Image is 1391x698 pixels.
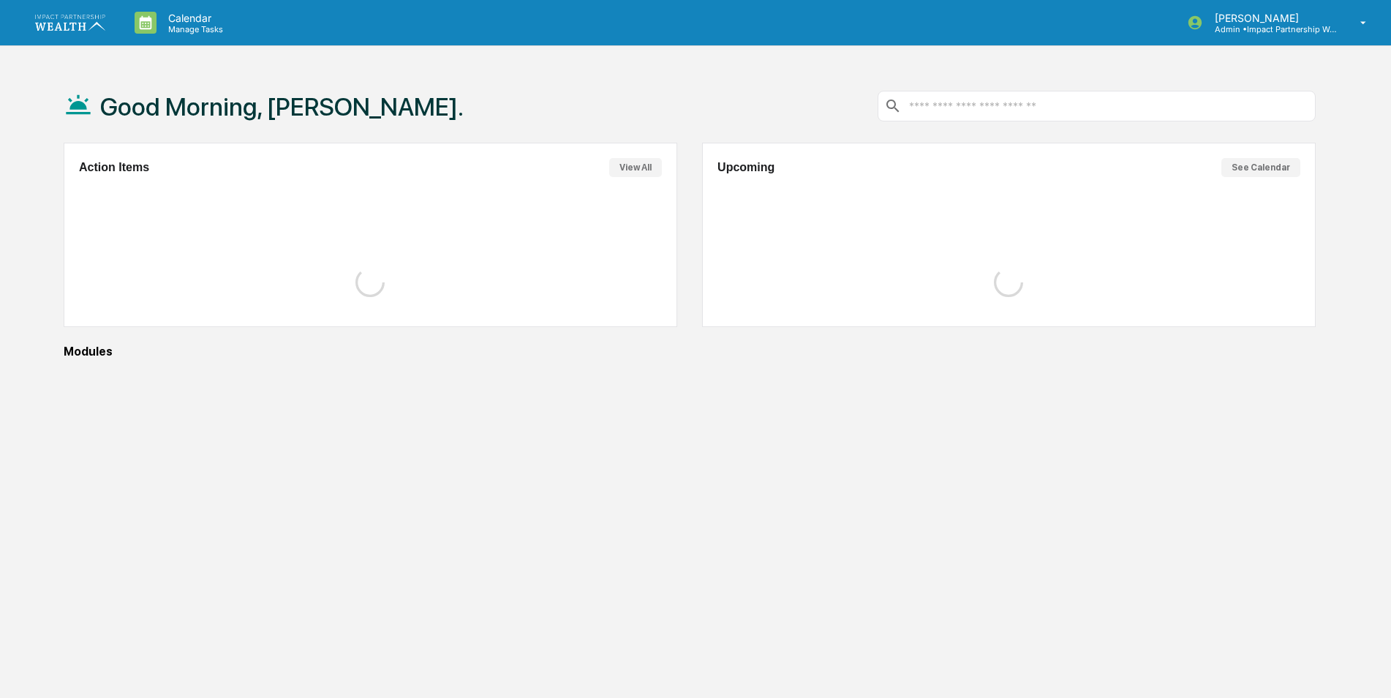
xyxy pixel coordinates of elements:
[64,345,1316,359] div: Modules
[1203,24,1339,34] p: Admin • Impact Partnership Wealth
[609,158,662,177] button: View All
[1221,158,1300,177] button: See Calendar
[79,161,149,174] h2: Action Items
[157,24,230,34] p: Manage Tasks
[35,15,105,30] img: logo
[1203,12,1339,24] p: [PERSON_NAME]
[100,92,464,121] h1: Good Morning, [PERSON_NAME].
[157,12,230,24] p: Calendar
[717,161,774,174] h2: Upcoming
